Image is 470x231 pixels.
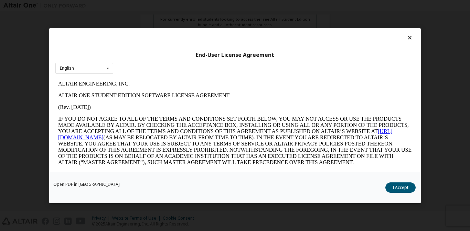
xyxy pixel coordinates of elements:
p: This Altair One Student Edition Software License Agreement (“Agreement”) is between Altair Engine... [3,93,356,118]
p: IF YOU DO NOT AGREE TO ALL OF THE TERMS AND CONDITIONS SET FORTH BELOW, YOU MAY NOT ACCESS OR USE... [3,38,356,88]
p: ALTAIR ENGINEERING, INC. [3,3,356,9]
p: ALTAIR ONE STUDENT EDITION SOFTWARE LICENSE AGREEMENT [3,14,356,21]
a: [URL][DOMAIN_NAME] [3,50,337,62]
div: English [60,66,74,70]
button: I Accept [385,182,416,193]
p: (Rev. [DATE]) [3,26,356,32]
div: End-User License Agreement [55,51,415,58]
a: Open PDF in [GEOGRAPHIC_DATA] [53,182,120,187]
